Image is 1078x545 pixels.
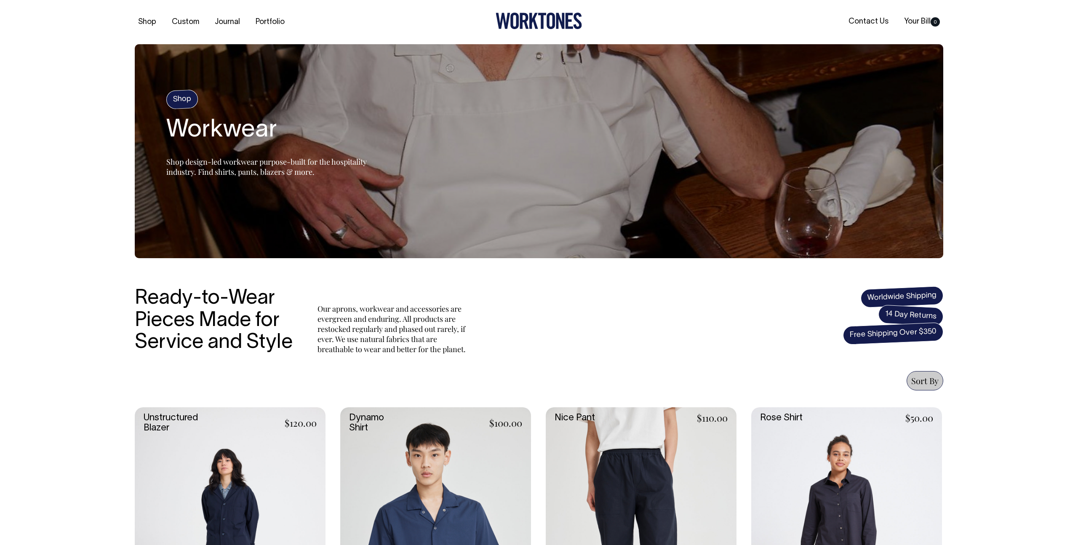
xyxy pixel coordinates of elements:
h2: Workwear [166,117,377,144]
a: Shop [135,15,160,29]
a: Portfolio [252,15,288,29]
a: Your Bill0 [901,15,943,29]
p: Our aprons, workwear and accessories are evergreen and enduring. All products are restocked regul... [318,304,469,354]
a: Contact Us [845,15,892,29]
h3: Ready-to-Wear Pieces Made for Service and Style [135,288,299,354]
a: Custom [168,15,203,29]
a: Journal [211,15,243,29]
span: Shop design-led workwear purpose-built for the hospitality industry. Find shirts, pants, blazers ... [166,157,367,177]
span: Free Shipping Over $350 [843,322,944,345]
h4: Shop [166,89,198,109]
span: Worldwide Shipping [860,286,944,308]
span: 0 [931,17,940,27]
span: 14 Day Returns [878,305,944,326]
span: Sort By [911,375,939,386]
